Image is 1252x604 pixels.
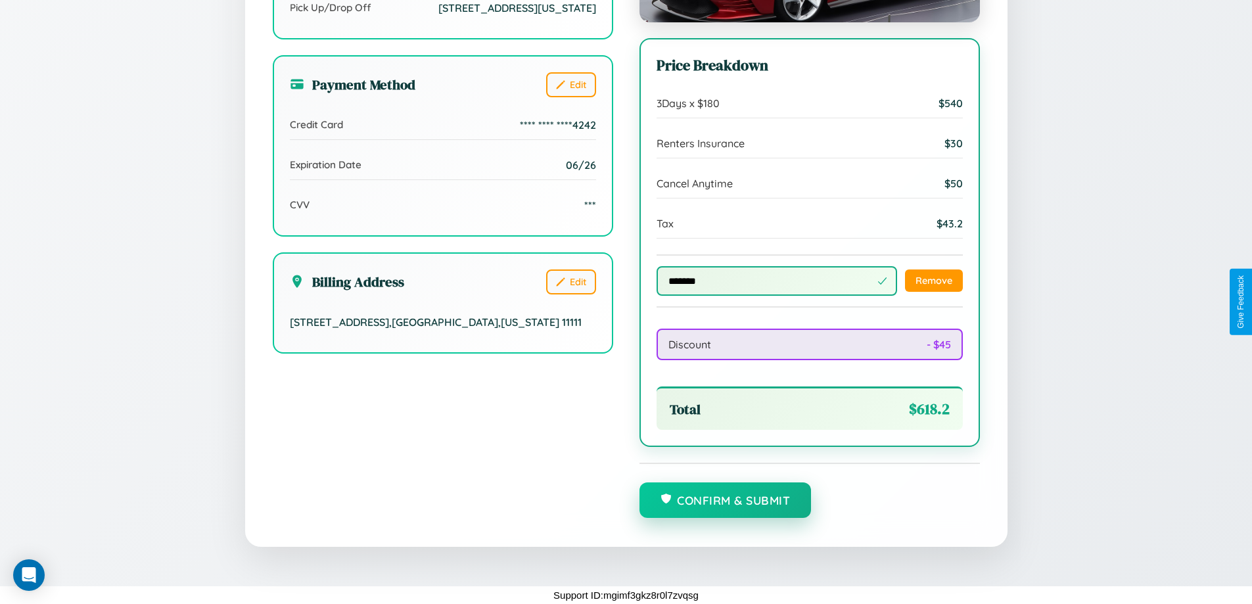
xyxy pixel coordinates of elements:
[566,158,596,172] span: 06/26
[290,1,371,14] span: Pick Up/Drop Off
[290,272,404,291] h3: Billing Address
[909,399,950,419] span: $ 618.2
[657,55,963,76] h3: Price Breakdown
[546,269,596,294] button: Edit
[927,338,951,351] span: - $ 45
[905,269,963,292] button: Remove
[546,72,596,97] button: Edit
[290,198,310,211] span: CVV
[290,75,415,94] h3: Payment Method
[657,177,733,190] span: Cancel Anytime
[668,338,711,351] span: Discount
[1236,275,1245,329] div: Give Feedback
[13,559,45,591] div: Open Intercom Messenger
[438,1,596,14] span: [STREET_ADDRESS][US_STATE]
[657,217,674,230] span: Tax
[290,118,343,131] span: Credit Card
[670,400,701,419] span: Total
[944,137,963,150] span: $ 30
[657,137,745,150] span: Renters Insurance
[937,217,963,230] span: $ 43.2
[639,482,812,518] button: Confirm & Submit
[290,315,582,329] span: [STREET_ADDRESS] , [GEOGRAPHIC_DATA] , [US_STATE] 11111
[939,97,963,110] span: $ 540
[553,586,699,604] p: Support ID: mgimf3gkz8r0l7zvqsg
[944,177,963,190] span: $ 50
[657,97,720,110] span: 3 Days x $ 180
[290,158,361,171] span: Expiration Date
